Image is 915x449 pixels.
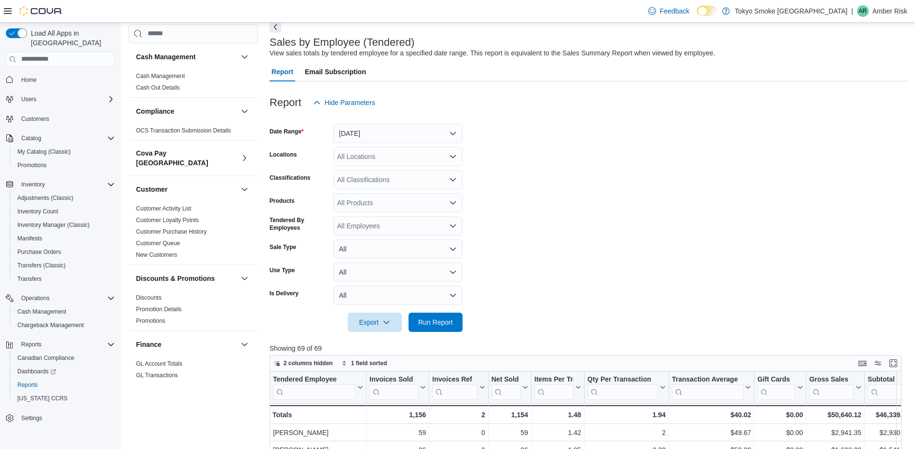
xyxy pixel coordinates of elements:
div: Tendered Employee [273,375,355,399]
div: Amber Risk [857,5,869,17]
div: Subtotal [868,375,902,384]
button: Customer [239,184,250,195]
button: Transfers [10,272,119,286]
span: Discounts [136,294,162,302]
button: Inventory Count [10,205,119,218]
p: | [851,5,853,17]
button: My Catalog (Classic) [10,145,119,158]
span: New Customers [136,251,177,259]
button: 1 field sorted [338,357,391,369]
div: Subtotal [868,375,902,399]
p: Amber Risk [873,5,907,17]
button: Invoices Ref [432,375,485,399]
button: Gross Sales [809,375,861,399]
span: Catalog [21,134,41,142]
h3: Sales by Employee (Tendered) [270,37,415,48]
button: Inventory Manager (Classic) [10,218,119,232]
div: Compliance [128,125,258,140]
span: Cash Management [136,72,185,80]
label: Use Type [270,266,295,274]
span: Reports [21,341,41,348]
button: Invoices Sold [369,375,426,399]
button: Items Per Transaction [534,375,581,399]
span: Transfers (Classic) [17,262,66,269]
div: 1.48 [534,409,581,421]
button: Keyboard shortcuts [857,357,868,369]
button: Reports [10,378,119,392]
div: Items Per Transaction [534,375,574,384]
span: Users [17,93,115,105]
span: Chargeback Management [17,321,84,329]
div: Transaction Average [672,375,743,384]
a: New Customers [136,251,177,258]
a: Customers [17,113,53,125]
div: Invoices Ref [432,375,477,384]
span: Report [272,62,293,81]
div: $2,930.75 [868,427,910,438]
span: [US_STATE] CCRS [17,395,68,402]
p: Showing 69 of 69 [270,343,908,353]
div: View sales totals by tendered employee for a specified date range. This report is equivalent to t... [270,48,715,58]
span: Purchase Orders [17,248,61,256]
span: Manifests [17,235,42,242]
div: Transaction Average [672,375,743,399]
span: 1 field sorted [351,359,387,367]
button: Compliance [239,106,250,117]
span: Reports [17,381,38,389]
span: Cash Management [14,306,115,317]
div: Finance [128,358,258,385]
div: Totals [273,409,363,421]
button: Adjustments (Classic) [10,191,119,205]
button: Hide Parameters [309,93,379,112]
a: Purchase Orders [14,246,65,258]
span: Canadian Compliance [14,352,115,364]
span: Customer Queue [136,239,180,247]
span: Washington CCRS [14,393,115,404]
button: Subtotal [868,375,910,399]
button: Compliance [136,106,237,116]
h3: Customer [136,185,167,194]
a: Dashboards [10,365,119,378]
button: Users [2,92,119,106]
button: Open list of options [449,222,457,230]
button: Display options [872,357,884,369]
span: GL Account Totals [136,360,182,368]
p: Tokyo Smoke [GEOGRAPHIC_DATA] [735,5,847,17]
span: Cash Out Details [136,84,180,92]
button: Customer [136,185,237,194]
a: Transfers [14,273,45,285]
a: My Catalog (Classic) [14,146,75,158]
button: Next [270,21,281,33]
div: Net Sold [492,375,520,384]
span: Adjustments (Classic) [14,192,115,204]
div: [PERSON_NAME] [273,427,363,438]
a: OCS Transaction Submission Details [136,127,231,134]
label: Sale Type [270,243,296,251]
input: Dark Mode [697,6,717,16]
div: 1.42 [534,427,581,438]
button: Gift Cards [757,375,803,399]
button: Transfers (Classic) [10,259,119,272]
div: $0.00 [757,427,803,438]
div: $0.00 [757,409,803,421]
span: Email Subscription [305,62,366,81]
span: Settings [17,412,115,424]
button: Settings [2,411,119,425]
button: Transaction Average [672,375,751,399]
div: $46,339.23 [868,409,910,421]
a: Dashboards [14,366,60,377]
div: 59 [369,427,426,438]
a: Home [17,74,41,86]
div: Gross Sales [809,375,854,399]
button: Inventory [2,178,119,191]
button: Discounts & Promotions [239,273,250,284]
a: Feedback [644,1,693,21]
a: Transfers (Classic) [14,260,69,271]
a: Chargeback Management [14,319,88,331]
h3: Compliance [136,106,174,116]
span: Users [21,95,36,103]
a: Customer Purchase History [136,228,207,235]
button: Purchase Orders [10,245,119,259]
button: Open list of options [449,153,457,160]
a: GL Account Totals [136,360,182,367]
